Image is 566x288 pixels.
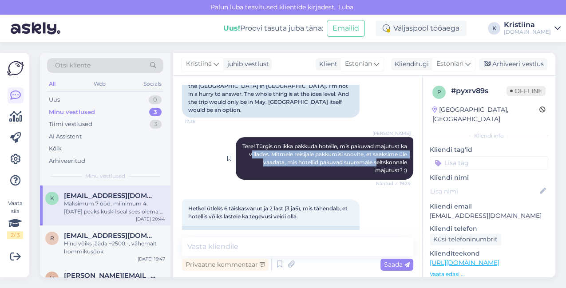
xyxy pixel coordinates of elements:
span: kadikroonlaur@gmail.com [64,192,156,200]
p: Vaata edasi ... [430,270,548,278]
span: Kristiina [186,59,212,69]
span: Estonian [436,59,463,69]
span: Hetkel ütleks 6 täiskasvanut ja 2 last (3 ja5), mis tähendab, et hotellis võiks lastele ka tegevu... [188,205,349,220]
p: Kliendi telefon [430,224,548,233]
b: Uus! [223,24,240,32]
span: renorerein@gmail.com [64,232,156,240]
div: juhib vestlust [224,59,269,69]
p: [EMAIL_ADDRESS][DOMAIN_NAME] [430,211,548,221]
div: [DATE] 19:47 [138,256,165,262]
div: Kliendi info [430,132,548,140]
div: All [47,78,57,90]
input: Lisa tag [430,156,548,170]
span: Otsi kliente [55,61,91,70]
span: Estonian [345,59,372,69]
span: Saada [384,260,410,268]
div: Hind võiks jääda ~2500.-, vähemalt hommikusöök [64,240,165,256]
span: 17:38 [185,118,218,125]
div: Uus [49,95,60,104]
span: mariann.kiis@gmail.com [64,272,156,280]
div: Klienditugi [391,59,429,69]
div: Proovi tasuta juba täna: [223,23,323,34]
span: k [50,195,54,201]
span: [PERSON_NAME] [372,130,411,137]
div: Kõik [49,144,62,153]
div: [DOMAIN_NAME] [504,28,551,36]
div: Arhiveeri vestlus [479,58,547,70]
div: Minu vestlused [49,108,95,117]
div: Socials [142,78,163,90]
span: r [50,235,54,241]
div: Web [92,78,107,90]
a: Kristiina[DOMAIN_NAME] [504,21,561,36]
div: Väljaspool tööaega [376,20,467,36]
span: m [50,275,55,281]
div: At the moment, I would say 6 adults and 2 children (3 and 5), which means that the hotel could al... [182,226,360,257]
span: p [437,89,441,95]
span: Tere! Türgis on ikka pakkuda hotelle, mis pakuvad majutust ka villades. Mitmele reisijale pakkumi... [242,143,408,174]
div: # pyxrv89s [451,86,507,96]
div: K [488,22,500,35]
div: Is there a hotel in [GEOGRAPHIC_DATA] that would operate on the ai or uai concept but would also ... [182,55,360,118]
input: Lisa nimi [430,186,538,196]
div: Tiimi vestlused [49,120,92,129]
div: [DATE] 20:44 [136,216,165,222]
div: AI Assistent [49,132,82,141]
span: Minu vestlused [85,172,125,180]
a: [URL][DOMAIN_NAME] [430,259,499,267]
div: Maksimum 7 ööd, miinimum 4. [DATE] peaks kuskil seal sees olema. Mitte päris esimene päev. 11 väl... [64,200,165,216]
div: 0 [149,95,162,104]
button: Emailid [327,20,365,37]
p: Kliendi nimi [430,173,548,182]
p: Kliendi email [430,202,548,211]
img: Askly Logo [7,60,24,77]
div: Küsi telefoninumbrit [430,233,501,245]
div: [GEOGRAPHIC_DATA], [GEOGRAPHIC_DATA] [432,105,539,124]
span: Nähtud ✓ 19:24 [376,180,411,187]
div: Kristiina [504,21,551,28]
p: Klienditeekond [430,249,548,258]
div: 2 / 3 [7,231,23,239]
div: Arhiveeritud [49,157,85,166]
span: Luba [336,3,356,11]
span: Offline [507,86,546,96]
div: Privaatne kommentaar [182,259,269,271]
p: Kliendi tag'id [430,145,548,154]
div: 3 [149,108,162,117]
div: 3 [150,120,162,129]
div: Klient [316,59,337,69]
div: Vaata siia [7,199,23,239]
